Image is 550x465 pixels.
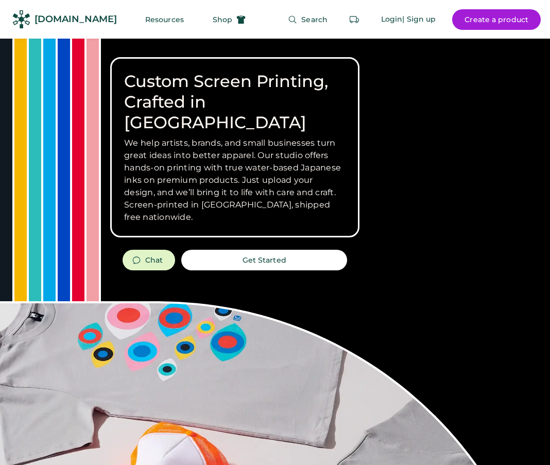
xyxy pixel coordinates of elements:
div: [DOMAIN_NAME] [35,13,117,26]
button: Chat [123,250,175,270]
button: Resources [133,9,196,30]
div: | Sign up [402,14,436,25]
span: Search [301,16,328,23]
button: Retrieve an order [344,9,365,30]
button: Create a product [452,9,541,30]
button: Get Started [181,250,347,270]
span: Shop [213,16,232,23]
h1: Custom Screen Printing, Crafted in [GEOGRAPHIC_DATA] [124,71,346,133]
button: Search [276,9,340,30]
img: Rendered Logo - Screens [12,10,30,28]
div: Login [381,14,403,25]
h3: We help artists, brands, and small businesses turn great ideas into better apparel. Our studio of... [124,137,346,223]
button: Shop [200,9,258,30]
